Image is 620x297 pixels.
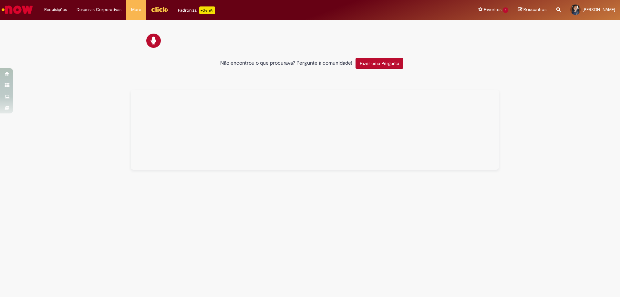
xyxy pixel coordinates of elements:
span: Despesas Corporativas [77,6,121,13]
p: +GenAi [199,6,215,14]
span: Favoritos [484,6,501,13]
span: More [131,6,141,13]
img: ServiceNow [1,3,34,16]
div: Tudo [131,90,499,170]
span: 5 [503,7,508,13]
span: Requisições [44,6,67,13]
span: Rascunhos [523,6,547,13]
div: Padroniza [178,6,215,14]
a: Rascunhos [518,7,547,13]
span: [PERSON_NAME] [583,7,615,12]
img: click_logo_yellow_360x200.png [151,5,168,14]
h2: Não encontrou o que procurava? Pergunte à comunidade! [220,60,352,66]
button: Fazer uma Pergunta [356,58,403,69]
